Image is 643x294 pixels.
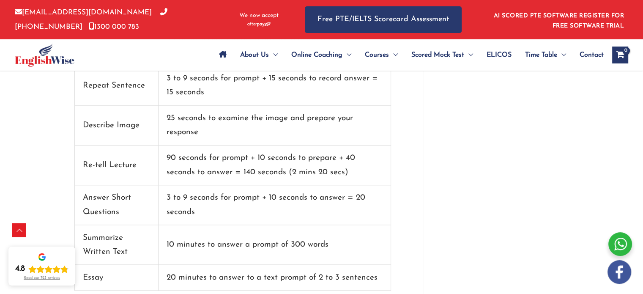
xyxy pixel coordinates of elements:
[159,106,391,146] td: 25 seconds to examine the image and prepare your response
[159,265,391,291] td: 20 minutes to answer to a text prompt of 2 to 3 sentences
[285,40,358,70] a: Online CoachingMenu Toggle
[15,9,152,16] a: [EMAIL_ADDRESS][DOMAIN_NAME]
[464,40,473,70] span: Menu Toggle
[75,265,159,291] td: Essay
[75,225,159,265] td: Summarize Written Text
[239,11,279,20] span: We now accept
[389,40,398,70] span: Menu Toggle
[305,6,462,33] a: Free PTE/IELTS Scorecard Assessment
[494,13,624,29] a: AI SCORED PTE SOFTWARE REGISTER FOR FREE SOFTWARE TRIAL
[75,106,159,146] td: Describe Image
[15,9,167,30] a: [PHONE_NUMBER]
[159,146,391,185] td: 90 seconds for prompt + 10 seconds to prepare + 40 seconds to answer = 140 seconds (2 mins 20 secs)
[247,22,271,27] img: Afterpay-Logo
[233,40,285,70] a: About UsMenu Toggle
[487,40,512,70] span: ELICOS
[24,276,60,280] div: Read our 723 reviews
[15,264,25,274] div: 4.8
[75,146,159,185] td: Re-tell Lecture
[365,40,389,70] span: Courses
[405,40,480,70] a: Scored Mock TestMenu Toggle
[240,40,269,70] span: About Us
[269,40,278,70] span: Menu Toggle
[75,185,159,225] td: Answer Short Questions
[159,66,391,106] td: 3 to 9 seconds for prompt + 15 seconds to record answer = 15 seconds
[557,40,566,70] span: Menu Toggle
[489,6,628,33] aside: Header Widget 1
[291,40,342,70] span: Online Coaching
[15,44,74,67] img: cropped-ew-logo
[525,40,557,70] span: Time Table
[212,40,604,70] nav: Site Navigation: Main Menu
[607,260,631,284] img: white-facebook.png
[411,40,464,70] span: Scored Mock Test
[159,225,391,265] td: 10 minutes to answer a prompt of 300 words
[342,40,351,70] span: Menu Toggle
[573,40,604,70] a: Contact
[75,66,159,106] td: Repeat Sentence
[480,40,518,70] a: ELICOS
[159,185,391,225] td: 3 to 9 seconds for prompt + 10 seconds to answer = 20 seconds
[358,40,405,70] a: CoursesMenu Toggle
[89,23,139,30] a: 1300 000 783
[518,40,573,70] a: Time TableMenu Toggle
[580,40,604,70] span: Contact
[15,264,68,274] div: Rating: 4.8 out of 5
[612,47,628,63] a: View Shopping Cart, empty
